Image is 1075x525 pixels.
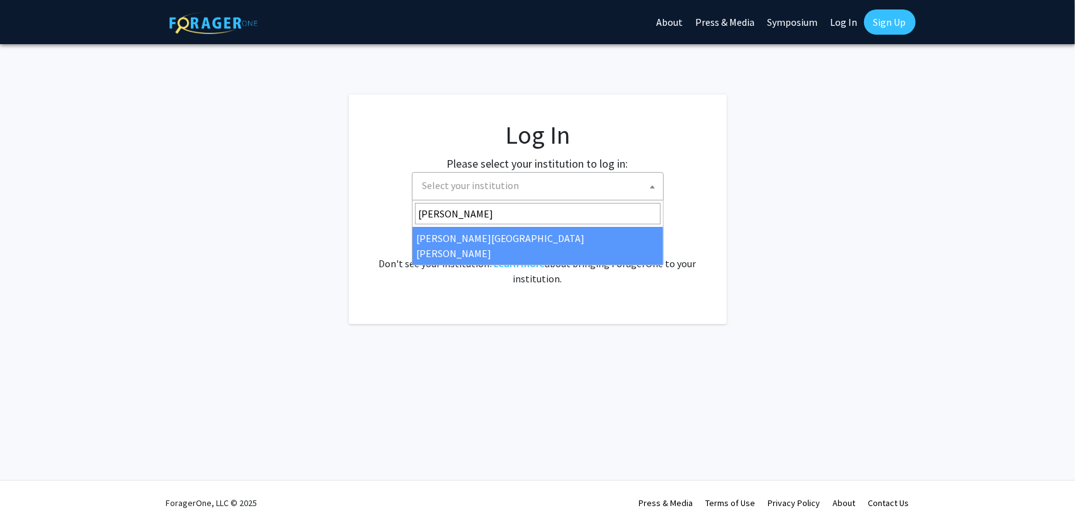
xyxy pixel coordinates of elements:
[447,155,629,172] label: Please select your institution to log in:
[706,497,756,509] a: Terms of Use
[169,12,258,34] img: ForagerOne Logo
[415,203,661,224] input: Search
[833,497,856,509] a: About
[423,179,520,192] span: Select your institution
[412,172,664,200] span: Select your institution
[412,227,663,265] li: [PERSON_NAME][GEOGRAPHIC_DATA][PERSON_NAME]
[868,497,909,509] a: Contact Us
[864,9,916,35] a: Sign Up
[374,226,702,286] div: No account? . Don't see your institution? about bringing ForagerOne to your institution.
[418,173,663,199] span: Select your institution
[639,497,693,509] a: Press & Media
[166,481,258,525] div: ForagerOne, LLC © 2025
[768,497,821,509] a: Privacy Policy
[9,468,54,516] iframe: Chat
[374,120,702,150] h1: Log In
